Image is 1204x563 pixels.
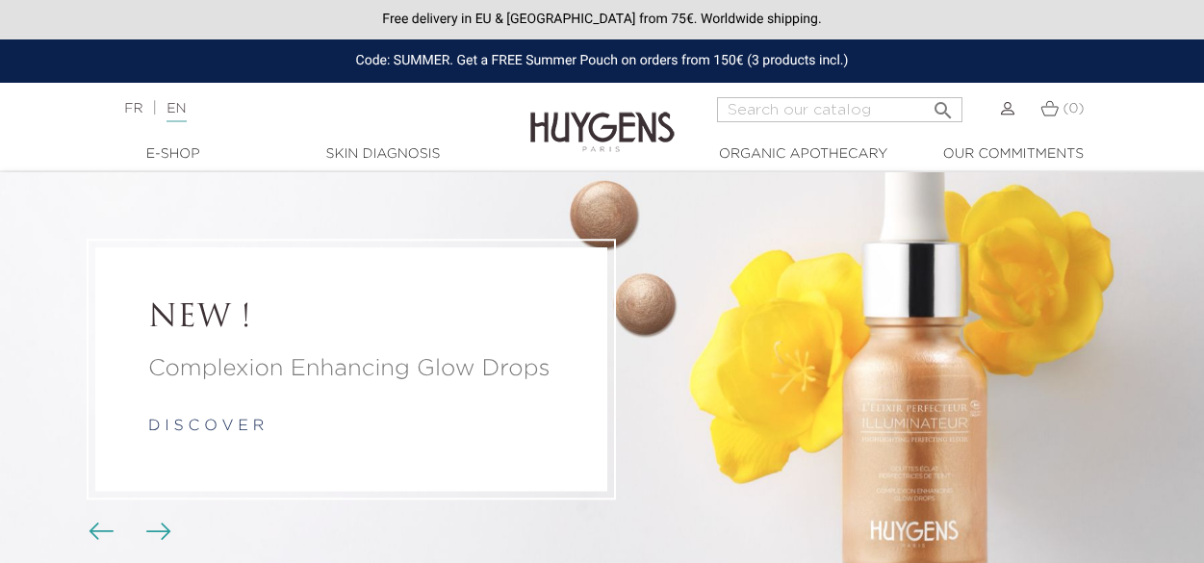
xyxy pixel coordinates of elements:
a: E-Shop [77,144,269,165]
a: FR [124,102,142,115]
input: Search [717,97,962,122]
div: Carousel buttons [96,518,159,547]
a: Organic Apothecary [707,144,900,165]
a: EN [167,102,186,122]
a: Skin Diagnosis [287,144,479,165]
div: | [115,97,487,120]
a: Complexion Enhancing Glow Drops [148,351,554,386]
span: (0) [1063,102,1085,115]
a: d i s c o v e r [148,419,264,434]
a: NEW ! [148,300,554,337]
img: Huygens [530,81,675,155]
a: Our commitments [917,144,1110,165]
i:  [932,93,955,116]
button:  [926,91,961,117]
